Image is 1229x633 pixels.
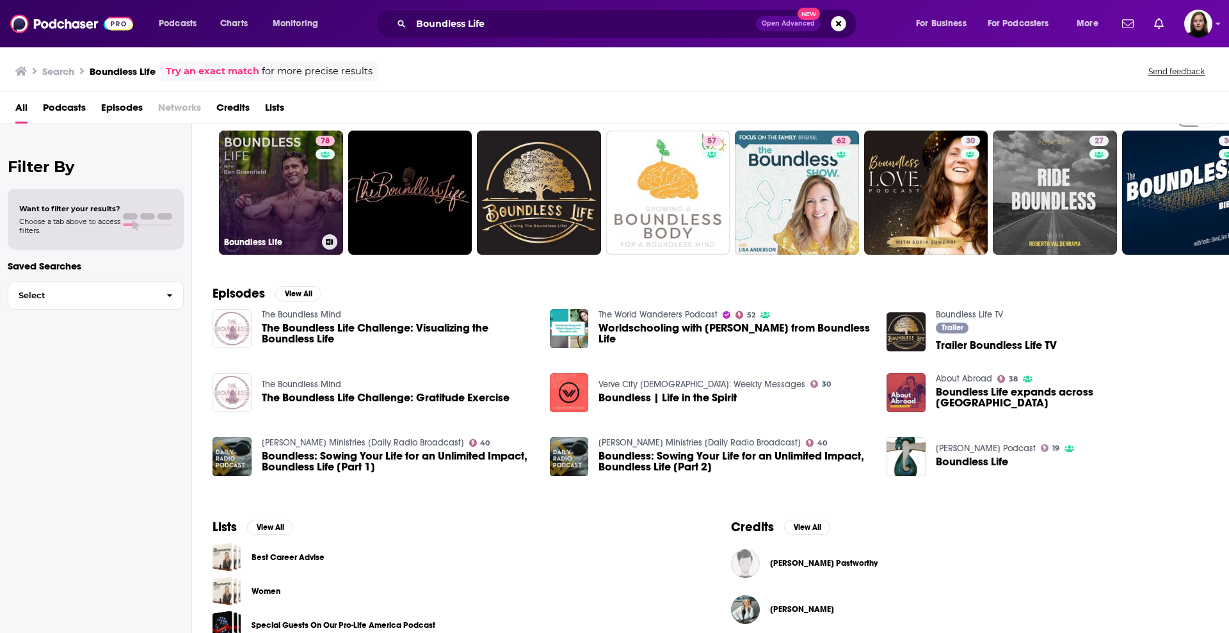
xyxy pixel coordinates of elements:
[550,437,589,476] a: Boundless: Sowing Your Life for an Unlimited Impact, Boundless Life [Part 2]
[1068,13,1114,34] button: open menu
[213,373,252,412] img: The Boundless Life Challenge: Gratitude Exercise
[43,97,86,124] a: Podcasts
[731,595,760,624] img: Jessica Labita
[42,65,74,77] h3: Search
[262,379,341,390] a: The Boundless Mind
[166,64,259,79] a: Try an exact match
[988,15,1049,33] span: For Podcasters
[213,309,252,348] img: The Boundless Life Challenge: Visualizing the Boundless Life
[1145,66,1209,77] button: Send feedback
[887,373,926,412] img: Boundless Life expands across Europe
[150,13,213,34] button: open menu
[1052,445,1059,451] span: 19
[550,309,589,348] img: Worldschooling with Rekha Magon from Boundless Life
[1095,135,1104,148] span: 27
[262,392,510,403] span: The Boundless Life Challenge: Gratitude Exercise
[8,260,184,272] p: Saved Searches
[936,373,992,384] a: About Abroad
[598,323,871,344] a: Worldschooling with Rekha Magon from Boundless Life
[606,131,730,255] a: 57
[1149,13,1169,35] a: Show notifications dropdown
[275,286,321,301] button: View All
[480,440,490,446] span: 40
[213,285,265,301] h2: Episodes
[90,65,156,77] h3: Boundless Life
[784,520,830,535] button: View All
[388,9,869,38] div: Search podcasts, credits, & more...
[936,387,1209,408] a: Boundless Life expands across Europe
[264,13,335,34] button: open menu
[265,97,284,124] a: Lists
[598,451,871,472] a: Boundless: Sowing Your Life for an Unlimited Impact, Boundless Life [Part 2]
[731,519,830,535] a: CreditsView All
[966,135,975,148] span: 30
[1184,10,1212,38] button: Show profile menu
[213,519,293,535] a: ListsView All
[252,550,325,565] a: Best Career Advise
[916,15,967,33] span: For Business
[316,136,335,146] a: 78
[213,577,241,605] a: Women
[707,135,716,148] span: 57
[550,373,589,412] img: Boundless | Life in the Spirit
[747,312,755,318] span: 52
[252,584,280,598] a: Women
[770,604,834,614] a: Jessica Labita
[19,217,120,235] span: Choose a tab above to access filters.
[10,12,133,36] img: Podchaser - Follow, Share and Rate Podcasts
[1041,444,1059,452] a: 19
[735,131,859,255] a: 62
[806,439,827,447] a: 40
[979,13,1068,34] button: open menu
[213,543,241,572] a: Best Career Advise
[213,285,321,301] a: EpisodesView All
[936,443,1036,454] a: John Hebenton's Podcast
[213,519,237,535] h2: Lists
[1184,10,1212,38] span: Logged in as BevCat3
[887,437,926,476] img: Boundless Life
[887,312,926,351] img: Trailer Boundless Life TV
[262,451,534,472] a: Boundless: Sowing Your Life for an Unlimited Impact, Boundless Life [Part 1]
[735,311,755,319] a: 52
[756,16,821,31] button: Open AdvancedNew
[262,437,464,448] a: Alan Wright Ministries [Daily Radio Broadcast]
[598,392,737,403] a: Boundless | Life in the Spirit
[598,309,718,320] a: The World Wanderers Podcast
[936,340,1057,351] a: Trailer Boundless Life TV
[15,97,28,124] span: All
[731,589,1209,630] button: Jessica LabitaJessica Labita
[936,309,1003,320] a: Boundless Life TV
[262,309,341,320] a: The Boundless Mind
[907,13,983,34] button: open menu
[158,97,201,124] span: Networks
[321,135,330,148] span: 78
[273,15,318,33] span: Monitoring
[212,13,255,34] a: Charts
[822,381,831,387] span: 30
[219,131,343,255] a: 78Boundless Life
[770,558,878,568] a: Truman Pastworthy
[8,291,156,300] span: Select
[8,157,184,176] h2: Filter By
[598,379,805,390] a: Verve City Church: Weekly Messages
[942,324,963,332] span: Trailer
[993,131,1117,255] a: 27
[1089,136,1109,146] a: 27
[810,380,831,388] a: 30
[224,237,317,248] h3: Boundless Life
[213,437,252,476] a: Boundless: Sowing Your Life for an Unlimited Impact, Boundless Life [Part 1]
